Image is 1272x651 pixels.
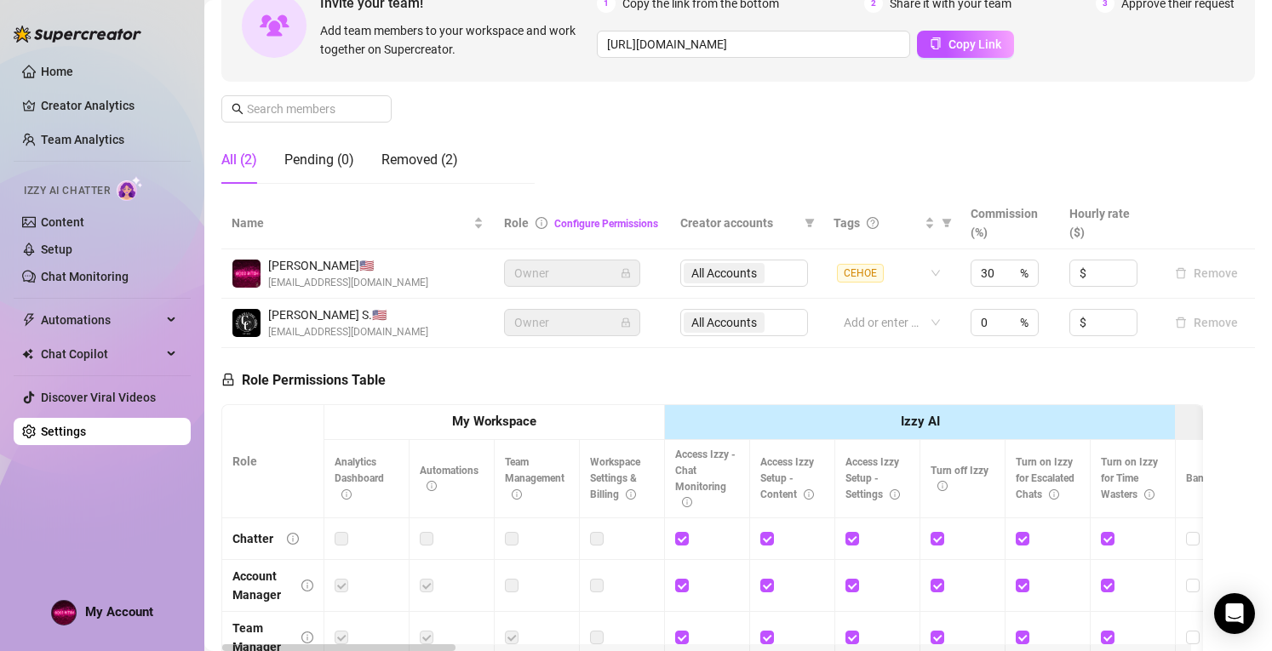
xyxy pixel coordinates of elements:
[1186,472,1226,484] span: Bank
[1059,197,1158,249] th: Hourly rate ($)
[221,373,235,386] span: lock
[1144,489,1155,500] span: info-circle
[960,197,1059,249] th: Commission (%)
[14,26,141,43] img: logo-BBDzfeDw.svg
[287,533,299,545] span: info-circle
[845,456,900,500] span: Access Izzy Setup - Settings
[268,256,428,275] span: [PERSON_NAME] 🇺🇸
[232,103,244,115] span: search
[1101,456,1158,500] span: Turn on Izzy for Time Wasters
[22,313,36,327] span: thunderbolt
[801,210,818,236] span: filter
[621,317,631,328] span: lock
[301,631,313,643] span: info-circle
[232,529,273,548] div: Chatter
[221,197,494,249] th: Name
[232,260,261,288] img: Elle Sinfluence
[682,497,692,507] span: info-circle
[804,489,814,500] span: info-circle
[1214,593,1255,634] div: Open Intercom Messenger
[917,31,1014,58] button: Copy Link
[335,456,384,500] span: Analytics Dashboard
[930,37,942,49] span: copy
[41,270,129,283] a: Chat Monitoring
[341,489,352,500] span: info-circle
[85,604,153,620] span: My Account
[514,260,630,286] span: Owner
[221,370,386,391] h5: Role Permissions Table
[420,465,478,493] span: Automations
[931,465,988,493] span: Turn off Izzy
[41,391,156,404] a: Discover Viral Videos
[680,214,798,232] span: Creator accounts
[948,37,1001,51] span: Copy Link
[41,306,162,334] span: Automations
[1168,263,1245,283] button: Remove
[232,567,288,604] div: Account Manager
[301,580,313,591] span: info-circle
[675,448,736,509] span: Access Izzy - Chat Monitoring
[41,65,73,78] a: Home
[41,340,162,368] span: Chat Copilot
[514,310,630,335] span: Owner
[834,214,860,232] span: Tags
[452,414,536,429] strong: My Workspace
[320,21,590,59] span: Add team members to your workspace and work together on Supercreator.
[890,489,900,500] span: info-circle
[837,264,884,283] span: CEHOE
[760,456,814,500] span: Access Izzy Setup - Content
[427,481,437,491] span: info-circle
[268,275,428,291] span: [EMAIL_ADDRESS][DOMAIN_NAME]
[805,218,815,228] span: filter
[621,268,631,278] span: lock
[22,348,33,360] img: Chat Copilot
[1016,456,1074,500] span: Turn on Izzy for Escalated Chats
[381,150,458,170] div: Removed (2)
[626,489,636,500] span: info-circle
[24,183,110,199] span: Izzy AI Chatter
[554,218,658,230] a: Configure Permissions
[901,414,940,429] strong: Izzy AI
[41,243,72,256] a: Setup
[41,92,177,119] a: Creator Analytics
[41,215,84,229] a: Content
[268,324,428,340] span: [EMAIL_ADDRESS][DOMAIN_NAME]
[117,176,143,201] img: AI Chatter
[937,481,948,491] span: info-circle
[942,218,952,228] span: filter
[221,150,257,170] div: All (2)
[867,217,879,229] span: question-circle
[222,405,324,518] th: Role
[41,133,124,146] a: Team Analytics
[536,217,547,229] span: info-circle
[504,216,529,230] span: Role
[938,210,955,236] span: filter
[232,214,470,232] span: Name
[1168,312,1245,333] button: Remove
[268,306,428,324] span: [PERSON_NAME] S. 🇺🇸
[247,100,368,118] input: Search members
[512,489,522,500] span: info-circle
[232,309,261,337] img: Landry St.patrick
[505,456,564,500] span: Team Management
[52,601,76,625] img: ALV-UjVlPtxH-_Nlqfy9CICogipDUGL_L13f3IDn8N4nNH02lWWhw7f7mqPRmqT6yC5dk_z_t23t4RP6aT6uTLO-0lWGgQaMn...
[284,150,354,170] div: Pending (0)
[1049,489,1059,500] span: info-circle
[590,456,640,500] span: Workspace Settings & Billing
[41,425,86,438] a: Settings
